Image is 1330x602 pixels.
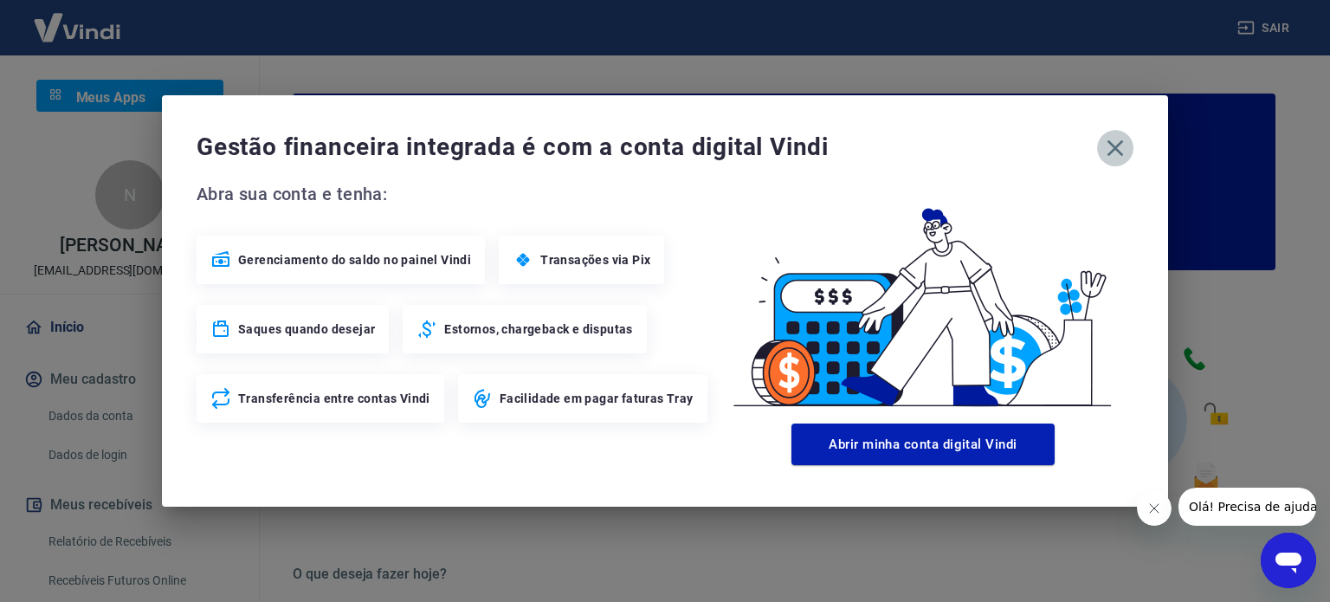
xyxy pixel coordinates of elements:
iframe: Mensagem da empresa [1178,488,1316,526]
span: Transferência entre contas Vindi [238,390,430,407]
iframe: Fechar mensagem [1137,491,1172,526]
span: Estornos, chargeback e disputas [444,320,632,338]
button: Abrir minha conta digital Vindi [791,424,1055,465]
img: Good Billing [713,180,1133,417]
span: Olá! Precisa de ajuda? [10,12,145,26]
span: Facilidade em pagar faturas Tray [500,390,694,407]
span: Gerenciamento do saldo no painel Vindi [238,251,471,269]
span: Transações via Pix [540,251,650,269]
span: Saques quando desejar [238,320,375,338]
iframe: Botão para abrir a janela de mensagens [1261,533,1316,588]
span: Gestão financeira integrada é com a conta digital Vindi [197,130,1097,165]
span: Abra sua conta e tenha: [197,180,713,208]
